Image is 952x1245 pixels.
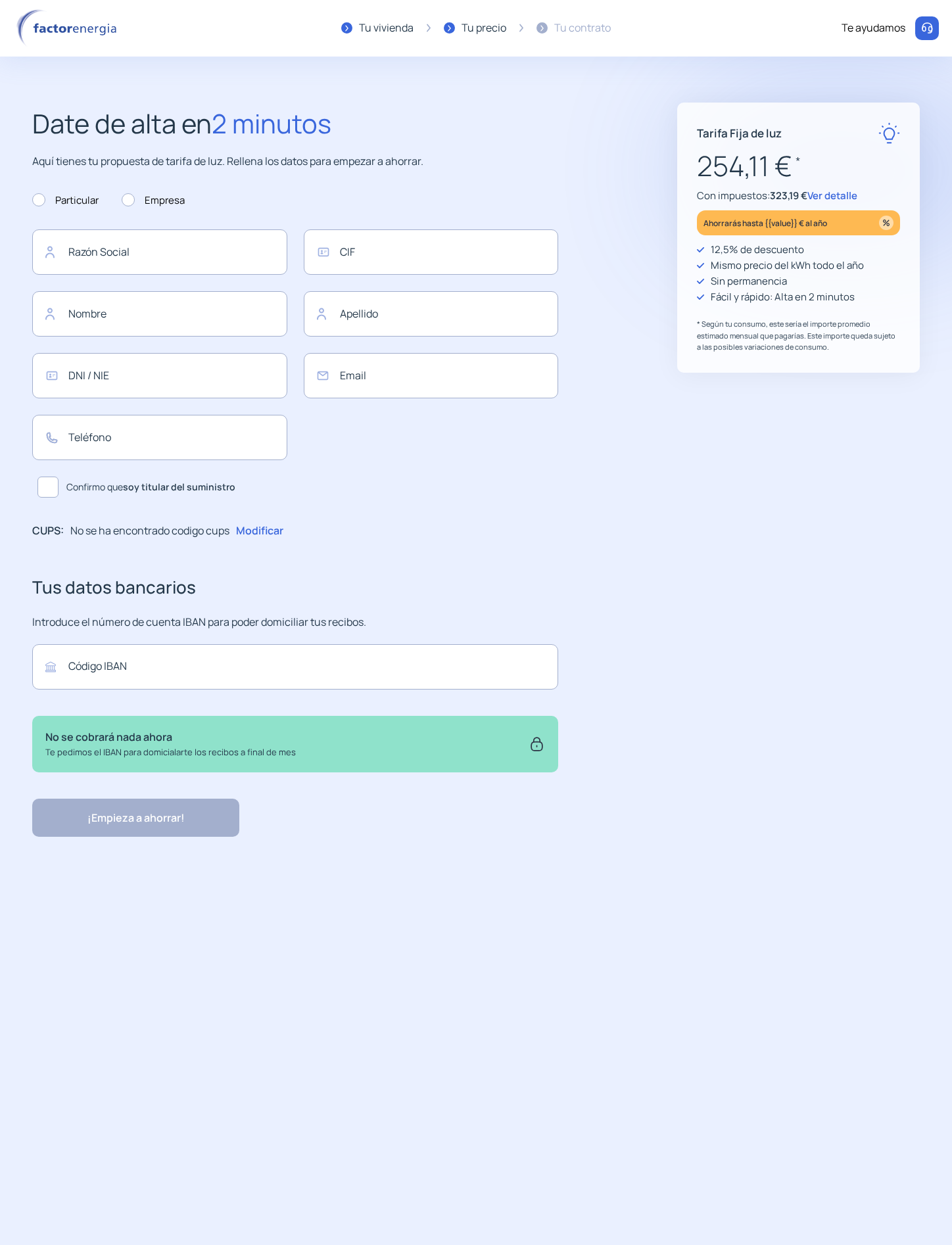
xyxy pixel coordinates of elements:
[697,188,900,204] p: Con impuestos:
[32,574,558,601] h3: Tus datos bancarios
[70,523,229,540] p: No se ha encontrado codigo cups
[878,122,900,144] img: rate-E.svg
[770,189,807,202] span: 323,19 €
[697,144,900,188] p: 254,11 €
[842,20,905,37] div: Te ayudamos
[66,480,235,494] span: Confirmo que
[807,189,857,202] span: Ver detalle
[529,729,545,759] img: secure.svg
[13,9,125,47] img: logo factor
[697,124,782,142] p: Tarifa Fija de luz
[711,273,787,289] p: Sin permanencia
[554,20,611,37] div: Tu contrato
[212,105,331,141] span: 2 minutos
[711,258,864,273] p: Mismo precio del kWh todo el año
[711,242,804,258] p: 12,5% de descuento
[32,523,64,540] p: CUPS:
[920,22,934,35] img: llamar
[711,289,855,305] p: Fácil y rápido: Alta en 2 minutos
[236,523,283,540] p: Modificar
[45,745,296,759] p: Te pedimos el IBAN para domicialarte los recibos a final de mes
[32,153,558,170] p: Aquí tienes tu propuesta de tarifa de luz. Rellena los datos para empezar a ahorrar.
[123,481,235,493] b: soy titular del suministro
[45,729,296,746] p: No se cobrará nada ahora
[122,193,185,208] label: Empresa
[697,318,900,353] p: * Según tu consumo, este sería el importe promedio estimado mensual que pagarías. Este importe qu...
[32,103,558,145] h2: Date de alta en
[879,216,893,230] img: percentage_icon.svg
[359,20,414,37] div: Tu vivienda
[32,614,558,631] p: Introduce el número de cuenta IBAN para poder domiciliar tus recibos.
[32,193,99,208] label: Particular
[703,216,827,231] p: Ahorrarás hasta {{value}} € al año
[462,20,506,37] div: Tu precio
